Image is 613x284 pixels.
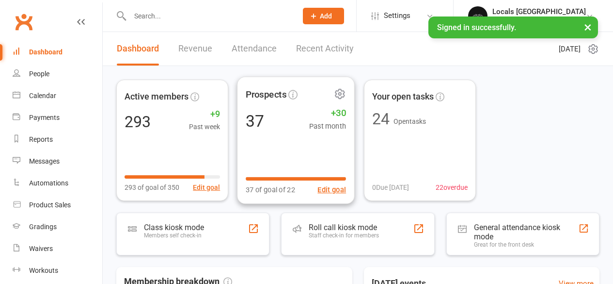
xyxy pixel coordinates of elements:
button: Add [303,8,344,24]
span: Signed in successfully. [437,23,516,32]
img: thumb_image1753173050.png [468,6,487,26]
span: Prospects [246,87,286,101]
button: Edit goal [193,182,220,193]
div: 37 [246,113,264,129]
div: Reports [29,135,53,143]
a: Dashboard [13,41,102,63]
div: Members self check-in [144,232,204,239]
a: Waivers [13,238,102,260]
a: Calendar [13,85,102,107]
div: Waivers [29,245,53,252]
span: 37 of goal of 22 [246,184,295,196]
input: Search... [127,9,290,23]
a: Dashboard [117,32,159,66]
div: Great for the front desk [474,241,578,248]
span: 22 overdue [436,182,468,193]
span: Add [320,12,332,20]
a: Automations [13,172,102,194]
a: Clubworx [12,10,36,34]
div: Automations [29,179,68,187]
div: Class kiosk mode [144,223,204,232]
div: 293 [125,114,151,130]
a: Payments [13,107,102,129]
div: Messages [29,157,60,165]
a: Attendance [232,32,277,66]
span: 293 of goal of 350 [125,182,179,193]
div: Payments [29,114,60,121]
span: Your open tasks [372,90,434,104]
a: Gradings [13,216,102,238]
div: Staff check-in for members [309,232,379,239]
button: × [579,17,597,37]
div: General attendance kiosk mode [474,223,578,241]
div: Locals [GEOGRAPHIC_DATA] [492,7,586,16]
div: Roll call kiosk mode [309,223,379,232]
a: Revenue [178,32,212,66]
a: People [13,63,102,85]
span: [DATE] [559,43,581,55]
span: Past week [189,121,220,132]
span: Settings [384,5,410,27]
span: Open tasks [393,117,426,125]
span: Active members [125,90,189,104]
a: Reports [13,129,102,150]
div: 24 [372,111,390,127]
div: Locals Jiu Jitsu Zetland [492,16,586,25]
a: Workouts [13,260,102,282]
a: Product Sales [13,194,102,216]
div: People [29,70,49,78]
div: Calendar [29,92,56,100]
button: Edit goal [318,184,346,196]
div: Workouts [29,267,58,274]
span: +9 [189,107,220,121]
span: Past month [309,120,346,132]
a: Recent Activity [296,32,354,66]
span: 0 Due [DATE] [372,182,409,193]
a: Messages [13,150,102,172]
div: Product Sales [29,201,71,209]
span: +30 [309,106,346,120]
div: Dashboard [29,48,63,56]
div: Gradings [29,223,57,231]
